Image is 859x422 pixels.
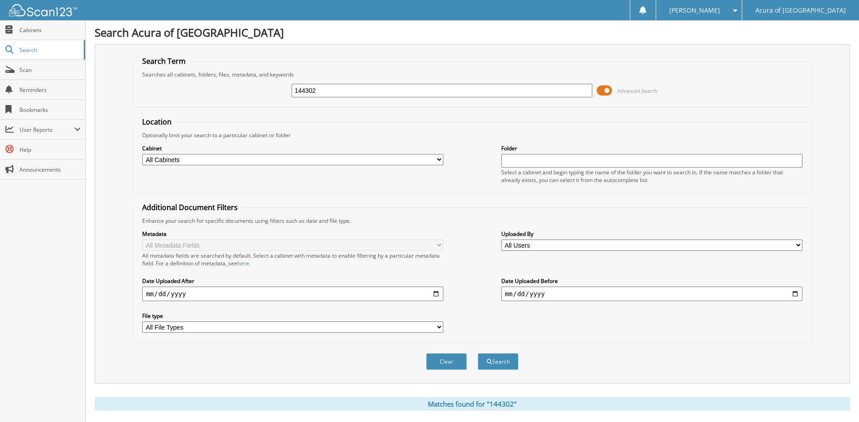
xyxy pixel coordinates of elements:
[19,106,81,114] span: Bookmarks
[142,287,443,301] input: start
[19,146,81,153] span: Help
[142,252,443,267] div: All metadata fields are searched by default. Select a cabinet with metadata to enable filtering b...
[19,126,74,134] span: User Reports
[19,66,81,74] span: Scan
[237,259,249,267] a: here
[138,131,806,139] div: Optionally limit your search to a particular cabinet or folder
[19,26,81,34] span: Cabinets
[669,8,720,13] span: [PERSON_NAME]
[501,277,802,285] label: Date Uploaded Before
[95,397,850,411] div: Matches found for "144302"
[138,56,190,66] legend: Search Term
[142,230,443,238] label: Metadata
[138,71,806,78] div: Searches all cabinets, folders, files, metadata, and keywords
[19,46,79,54] span: Search
[138,117,176,127] legend: Location
[478,353,518,370] button: Search
[426,353,467,370] button: Clear
[755,8,846,13] span: Acura of [GEOGRAPHIC_DATA]
[138,202,242,212] legend: Additional Document Filters
[142,277,443,285] label: Date Uploaded After
[501,144,802,152] label: Folder
[142,312,443,320] label: File type
[19,86,81,94] span: Reminders
[95,25,850,40] h1: Search Acura of [GEOGRAPHIC_DATA]
[138,217,806,225] div: Enhance your search for specific documents using filters such as date and file type.
[19,166,81,173] span: Announcements
[501,168,802,184] div: Select a cabinet and begin typing the name of the folder you want to search in. If the name match...
[501,287,802,301] input: end
[501,230,802,238] label: Uploaded By
[9,4,77,16] img: scan123-logo-white.svg
[142,144,443,152] label: Cabinet
[617,87,657,94] span: Advanced Search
